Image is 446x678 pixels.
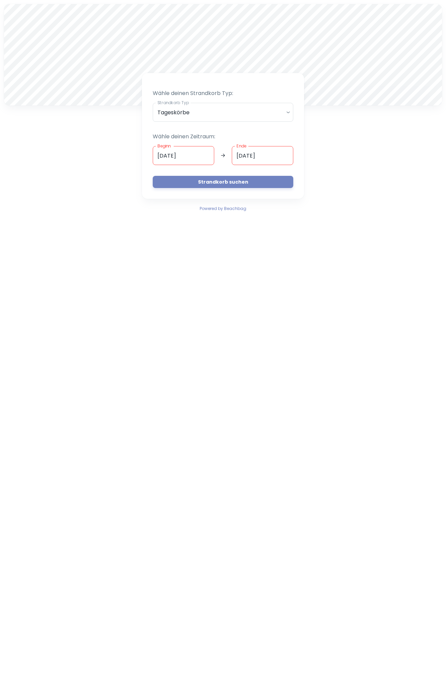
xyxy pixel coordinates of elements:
label: Strandkorb Typ [157,100,189,106]
a: Powered by Beachbag [200,204,246,212]
div: Tageskörbe [153,103,293,122]
input: dd.mm.yyyy [232,146,293,165]
span: Powered by Beachbag [200,206,246,211]
label: Beginn [157,143,171,149]
button: Strandkorb suchen [153,176,293,188]
label: Ende [237,143,246,149]
p: Wähle deinen Strandkorb Typ: [153,89,293,97]
input: dd.mm.yyyy [153,146,214,165]
p: Wähle deinen Zeitraum: [153,133,293,141]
